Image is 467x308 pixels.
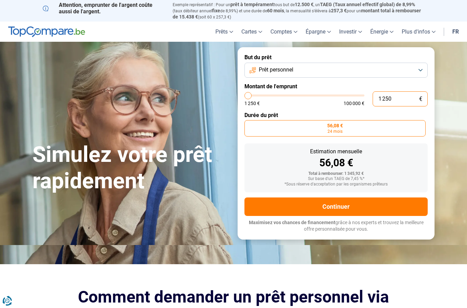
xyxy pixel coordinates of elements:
[295,2,313,7] span: 12.500 €
[212,8,220,13] span: fixe
[335,22,366,42] a: Investir
[173,8,421,20] span: montant total à rembourser de 15.438 €
[244,112,428,118] label: Durée du prêt
[244,83,428,90] label: Montant de l'emprunt
[244,63,428,78] button: Prêt personnel
[320,2,415,7] span: TAEG (Taux annuel effectif global) de 8,99%
[43,2,164,15] p: Attention, emprunter de l'argent coûte aussi de l'argent.
[259,66,293,74] span: Prêt personnel
[173,2,424,20] p: Exemple représentatif : Pour un tous but de , un (taux débiteur annuel de 8,99%) et une durée de ...
[302,22,335,42] a: Épargne
[327,123,343,128] span: 56,08 €
[366,22,398,42] a: Énergie
[266,22,302,42] a: Comptes
[250,149,422,154] div: Estimation mensuelle
[230,2,274,7] span: prêt à tempérament
[211,22,237,42] a: Prêts
[331,8,347,13] span: 257,3 €
[250,177,422,181] div: Sur base d'un TAEG de 7,45 %*
[250,171,422,176] div: Total à rembourser: 1 345,92 €
[244,54,428,61] label: But du prêt
[419,96,422,102] span: €
[344,101,364,106] span: 100 000 €
[244,197,428,216] button: Continuer
[237,22,266,42] a: Cartes
[8,26,85,37] img: TopCompare
[32,142,229,194] h1: Simulez votre prêt rapidement
[244,101,260,106] span: 1 250 €
[244,219,428,233] p: grâce à nos experts et trouvez la meilleure offre personnalisée pour vous.
[250,182,422,187] div: *Sous réserve d'acceptation par les organismes prêteurs
[328,129,343,133] span: 24 mois
[250,158,422,168] div: 56,08 €
[249,220,335,225] span: Maximisez vos chances de financement
[398,22,440,42] a: Plus d'infos
[448,22,463,42] a: fr
[267,8,284,13] span: 60 mois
